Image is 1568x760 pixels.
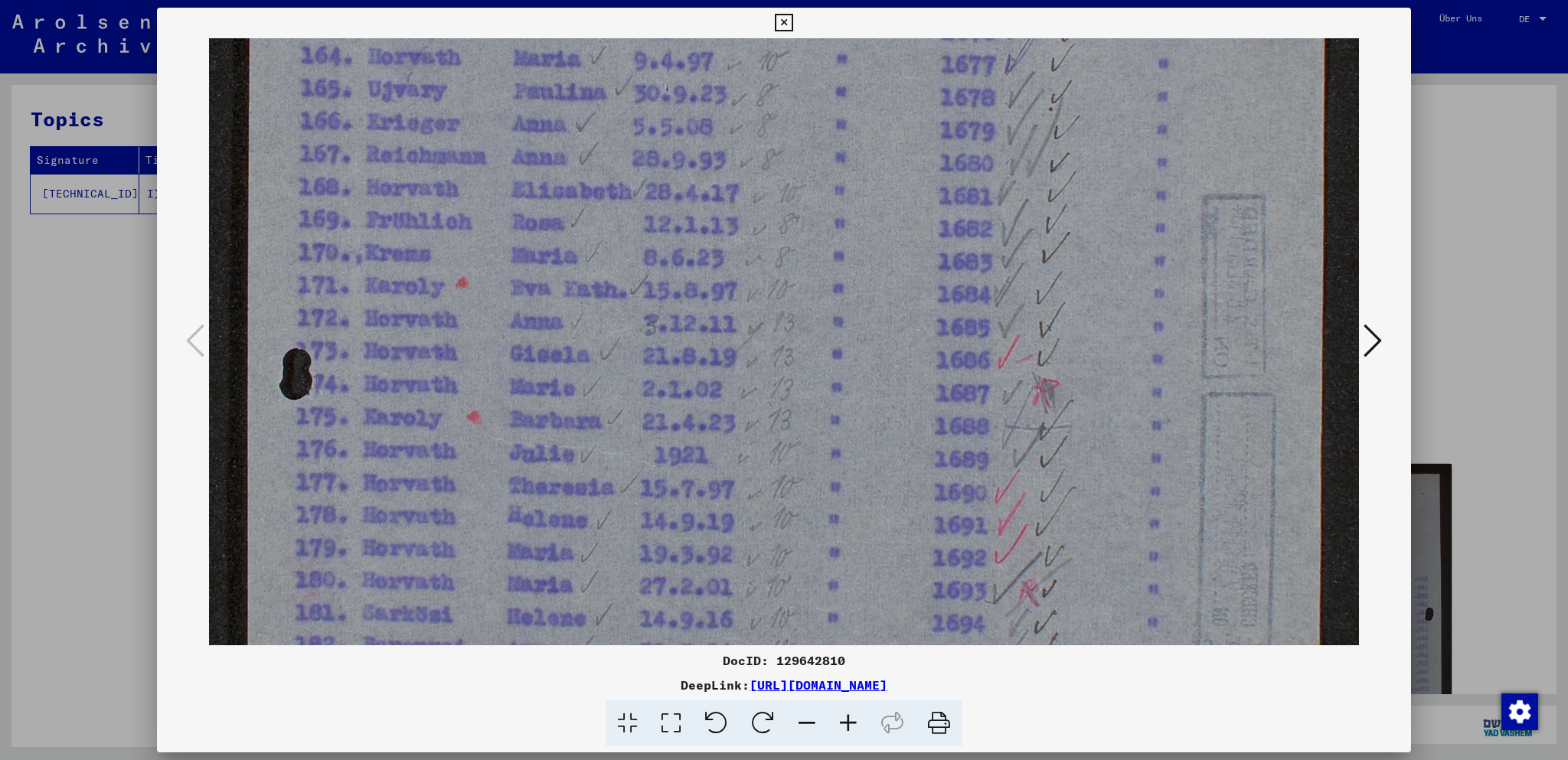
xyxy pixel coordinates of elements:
[1501,693,1538,730] img: Zustimmung ändern
[1501,693,1537,729] div: Zustimmung ändern
[750,677,887,693] a: [URL][DOMAIN_NAME]
[157,676,1411,694] div: DeepLink:
[157,651,1411,670] div: DocID: 129642810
